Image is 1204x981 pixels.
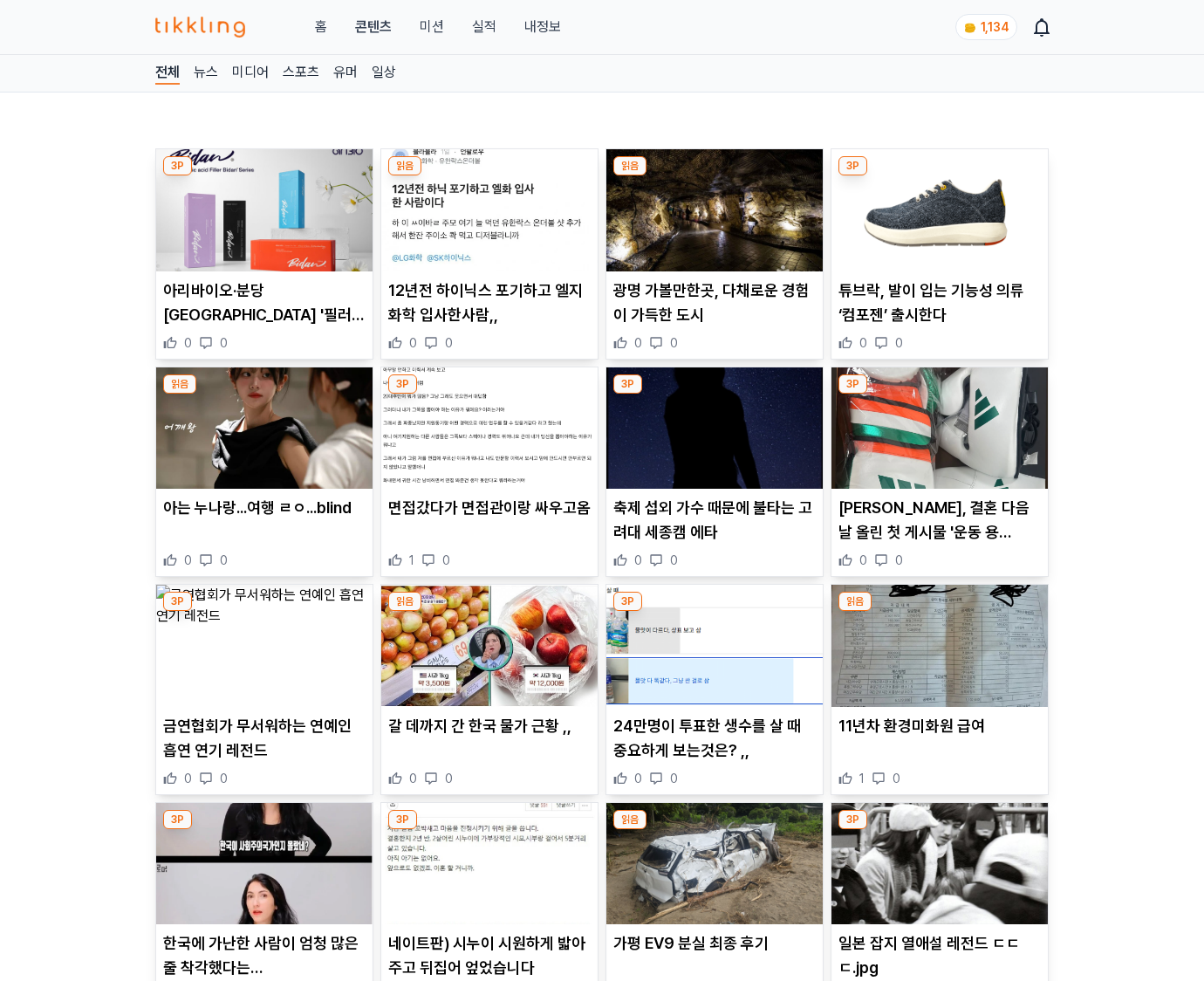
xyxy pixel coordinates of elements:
div: 3P 튜브락, 발이 입는 기능성 의류 ‘컴포젠’ 출시한다 튜브락, 발이 입는 기능성 의류 ‘컴포젠’ 출시한다 0 0 [831,148,1049,360]
span: 1,134 [981,20,1009,34]
div: 3P [163,156,192,175]
div: 3P 면접갔다가 면접관이랑 싸우고옴 면접갔다가 면접관이랑 싸우고옴 1 0 [380,367,599,578]
div: 읽음 [388,592,421,611]
img: 가평 EV9 분실 최종 후기 [606,803,823,925]
button: 미션 [420,17,444,38]
div: 읽음 [388,156,421,175]
span: 0 [220,552,228,569]
img: 김종국, 결혼 다음 날 올린 첫 게시물 '운동 용품'…'운동 홀릭' 여전 [831,367,1048,490]
div: 3P [163,810,192,829]
div: 3P 금연협회가 무서워하는 연예인 흡연 연기 레전드 금연협회가 무서워하는 연예인 흡연 연기 레전드 0 0 [155,584,373,795]
p: 튜브락, 발이 입는 기능성 의류 ‘컴포젠’ 출시한다 [838,278,1041,327]
span: 0 [409,770,417,787]
a: 실적 [472,17,496,38]
span: 0 [859,552,867,569]
img: 아리바이오·분당서울대병원 '필러 연구'…美학술지 등재 [156,149,373,271]
p: 11년차 환경미화원 급여 [838,714,1041,738]
a: 스포츠 [283,62,319,85]
img: 갈 데까지 간 한국 물가 근황 ,, [381,585,598,707]
span: 0 [670,334,678,352]
div: 3P [838,810,867,829]
div: 3P [163,592,192,611]
span: 0 [184,552,192,569]
img: 아는 누나랑...여행 ㄹㅇ...blind [156,367,373,490]
img: 금연협회가 무서워하는 연예인 흡연 연기 레전드 [156,585,373,707]
div: 3P [838,374,867,394]
p: 광명 가볼만한곳, 다채로운 경험이 가득한 도시 [613,278,816,327]
div: 3P 김종국, 결혼 다음 날 올린 첫 게시물 '운동 용품'…'운동 홀릭' 여전 [PERSON_NAME], 결혼 다음 날 올린 첫 게시물 '운동 용품'…'운동 홀릭' 여전 0 0 [831,367,1049,578]
div: 읽음 12년전 하이닉스 포기하고 엘지화학 입사한사람,, 12년전 하이닉스 포기하고 엘지화학 입사한사람,, 0 0 [380,148,599,360]
p: 갈 데까지 간 한국 물가 근황 ,, [388,714,591,738]
a: 일상 [372,62,396,85]
img: 튜브락, 발이 입는 기능성 의류 ‘컴포젠’ 출시한다 [831,149,1048,271]
span: 0 [409,334,417,352]
div: 읽음 11년차 환경미화원 급여 11년차 환경미화원 급여 1 0 [831,584,1049,795]
span: 0 [895,334,903,352]
a: 유머 [333,62,358,85]
p: 한국에 가난한 사람이 엄청 많은줄 착각했다는 [DEMOGRAPHIC_DATA] [163,931,366,980]
span: 0 [893,770,900,787]
img: 11년차 환경미화원 급여 [831,585,1048,707]
p: 아는 누나랑...여행 ㄹㅇ...blind [163,496,366,520]
span: 1 [859,770,865,787]
div: 읽음 [613,156,646,175]
img: coin [963,21,977,35]
p: 일본 잡지 열애설 레전드 ㄷㄷㄷ.jpg [838,931,1041,980]
p: 면접갔다가 면접관이랑 싸우고옴 [388,496,591,520]
span: 0 [445,770,453,787]
p: 금연협회가 무서워하는 연예인 흡연 연기 레전드 [163,714,366,763]
a: 홈 [315,17,327,38]
p: 축제 섭외 가수 때문에 불타는 고려대 세종캠 에타 [613,496,816,545]
div: 읽음 광명 가볼만한곳, 다채로운 경험이 가득한 도시 광명 가볼만한곳, 다채로운 경험이 가득한 도시 0 0 [605,148,824,360]
p: 가평 EV9 분실 최종 후기 [613,931,816,956]
span: 0 [895,552,903,569]
img: 네이트판) 시누이 시원하게 밟아주고 뒤집어 엎었습니다 [381,803,598,925]
span: 0 [445,334,453,352]
div: 3P [613,374,642,394]
div: 3P 아리바이오·분당서울대병원 '필러 연구'…美학술지 등재 아리바이오·분당[GEOGRAPHIC_DATA] '필러 연구'…美학술지 등재 0 0 [155,148,373,360]
a: 뉴스 [194,62,218,85]
span: 0 [670,770,678,787]
span: 0 [670,552,678,569]
span: 0 [184,334,192,352]
span: 0 [220,334,228,352]
div: 읽음 갈 데까지 간 한국 물가 근황 ,, 갈 데까지 간 한국 물가 근황 ,, 0 0 [380,584,599,795]
img: 12년전 하이닉스 포기하고 엘지화학 입사한사람,, [381,149,598,271]
div: 3P [613,592,642,611]
div: 3P [388,374,417,394]
span: 1 [409,552,414,569]
a: coin 1,134 [955,14,1014,40]
div: 3P [388,810,417,829]
p: 아리바이오·분당[GEOGRAPHIC_DATA] '필러 연구'…美학술지 등재 [163,278,366,327]
span: 0 [634,552,642,569]
span: 0 [634,770,642,787]
img: 광명 가볼만한곳, 다채로운 경험이 가득한 도시 [606,149,823,271]
span: 0 [442,552,450,569]
img: 한국에 가난한 사람이 엄청 많은줄 착각했다는 프랑스인 [156,803,373,925]
p: [PERSON_NAME], 결혼 다음 날 올린 첫 게시물 '운동 용품'…'운동 홀릭' 여전 [838,496,1041,545]
span: 0 [634,334,642,352]
div: 3P 24만명이 투표한 생수를 살 때 중요하게 보는것은? ,, 24만명이 투표한 생수를 살 때 중요하게 보는것은? ,, 0 0 [605,584,824,795]
p: 24만명이 투표한 생수를 살 때 중요하게 보는것은? ,, [613,714,816,763]
span: 0 [859,334,867,352]
p: 네이트판) 시누이 시원하게 밟아주고 뒤집어 엎었습니다 [388,931,591,980]
img: 24만명이 투표한 생수를 살 때 중요하게 보는것은? ,, [606,585,823,707]
span: 0 [220,770,228,787]
div: 읽음 아는 누나랑...여행 ㄹㅇ...blind 아는 누나랑...여행 ㄹㅇ...blind 0 0 [155,367,373,578]
a: 전체 [155,62,180,85]
img: 면접갔다가 면접관이랑 싸우고옴 [381,367,598,490]
div: 읽음 [613,810,646,829]
div: 3P 축제 섭외 가수 때문에 불타는 고려대 세종캠 에타 축제 섭외 가수 때문에 불타는 고려대 세종캠 에타 0 0 [605,367,824,578]
img: 일본 잡지 열애설 레전드 ㄷㄷㄷ.jpg [831,803,1048,925]
img: 축제 섭외 가수 때문에 불타는 고려대 세종캠 에타 [606,367,823,490]
a: 콘텐츠 [355,17,392,38]
div: 읽음 [163,374,196,394]
div: 읽음 [838,592,872,611]
div: 3P [838,156,867,175]
img: 티끌링 [155,17,245,38]
a: 미디어 [232,62,269,85]
span: 0 [184,770,192,787]
a: 내정보 [524,17,561,38]
p: 12년전 하이닉스 포기하고 엘지화학 입사한사람,, [388,278,591,327]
